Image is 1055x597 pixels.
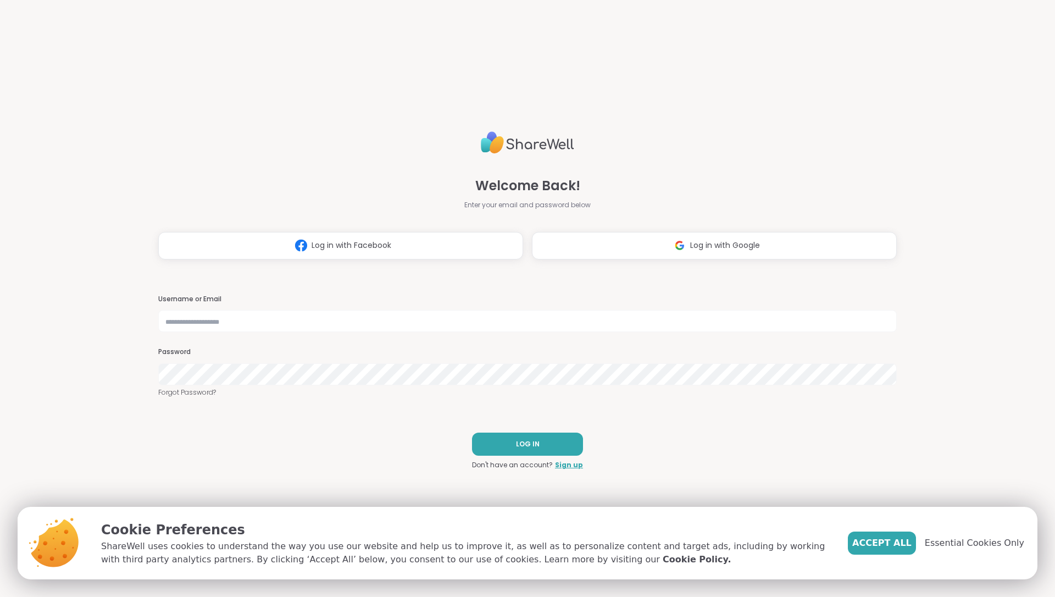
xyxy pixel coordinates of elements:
[291,235,312,256] img: ShareWell Logomark
[852,537,912,550] span: Accept All
[663,553,731,566] a: Cookie Policy.
[312,240,391,251] span: Log in with Facebook
[532,232,897,259] button: Log in with Google
[472,433,583,456] button: LOG IN
[472,460,553,470] span: Don't have an account?
[481,127,574,158] img: ShareWell Logo
[555,460,583,470] a: Sign up
[158,295,897,304] h3: Username or Email
[690,240,760,251] span: Log in with Google
[101,540,830,566] p: ShareWell uses cookies to understand the way you use our website and help us to improve it, as we...
[158,347,897,357] h3: Password
[158,388,897,397] a: Forgot Password?
[925,537,1024,550] span: Essential Cookies Only
[464,200,591,210] span: Enter your email and password below
[516,439,540,449] span: LOG IN
[848,532,916,555] button: Accept All
[669,235,690,256] img: ShareWell Logomark
[101,520,830,540] p: Cookie Preferences
[475,176,580,196] span: Welcome Back!
[158,232,523,259] button: Log in with Facebook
